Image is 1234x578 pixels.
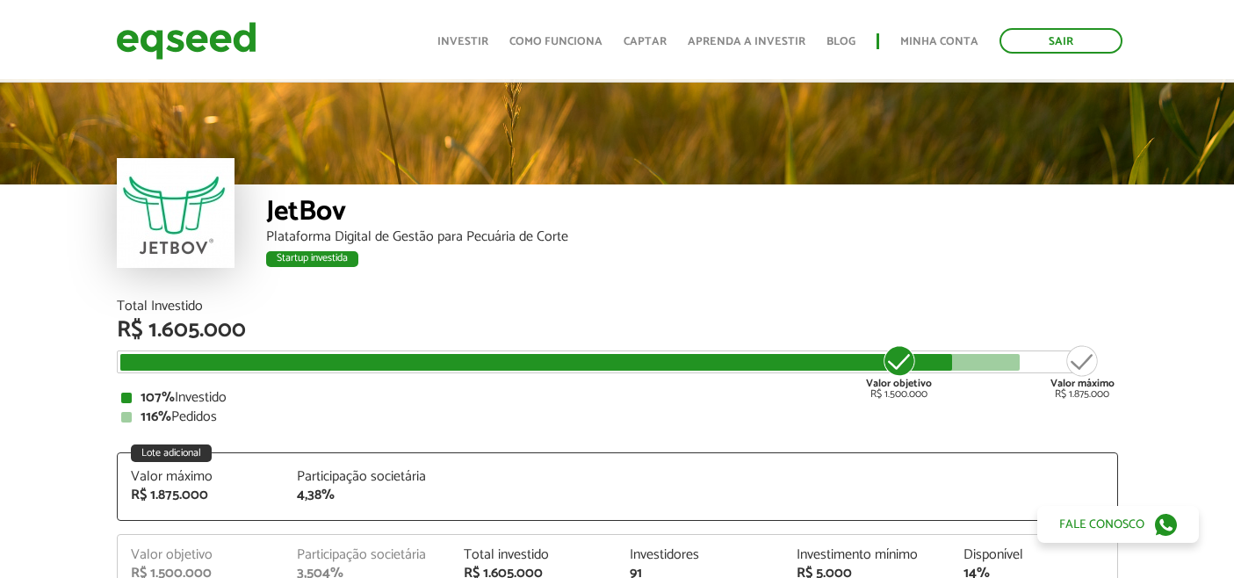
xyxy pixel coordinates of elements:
a: Blog [826,36,855,47]
div: JetBov [266,198,1118,230]
div: Pedidos [121,410,1114,424]
div: Valor objetivo [131,548,271,562]
div: R$ 1.500.000 [866,343,932,400]
div: Startup investida [266,251,358,267]
div: R$ 1.605.000 [117,319,1118,342]
a: Sair [999,28,1122,54]
div: Valor máximo [131,470,271,484]
a: Fale conosco [1037,506,1199,543]
div: 4,38% [297,488,437,502]
div: Disponível [963,548,1104,562]
div: Plataforma Digital de Gestão para Pecuária de Corte [266,230,1118,244]
img: EqSeed [116,18,256,64]
strong: 116% [141,405,171,429]
div: Investidores [630,548,770,562]
strong: Valor objetivo [866,375,932,392]
div: R$ 1.875.000 [131,488,271,502]
a: Investir [437,36,488,47]
a: Como funciona [509,36,603,47]
strong: 107% [141,386,175,409]
a: Minha conta [900,36,978,47]
strong: Valor máximo [1050,375,1115,392]
div: Total Investido [117,300,1118,314]
div: Participação societária [297,470,437,484]
a: Captar [624,36,667,47]
div: Participação societária [297,548,437,562]
div: Lote adicional [131,444,212,462]
div: Total investido [464,548,604,562]
div: Investimento mínimo [797,548,937,562]
div: R$ 1.875.000 [1050,343,1115,400]
a: Aprenda a investir [688,36,805,47]
div: Investido [121,391,1114,405]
